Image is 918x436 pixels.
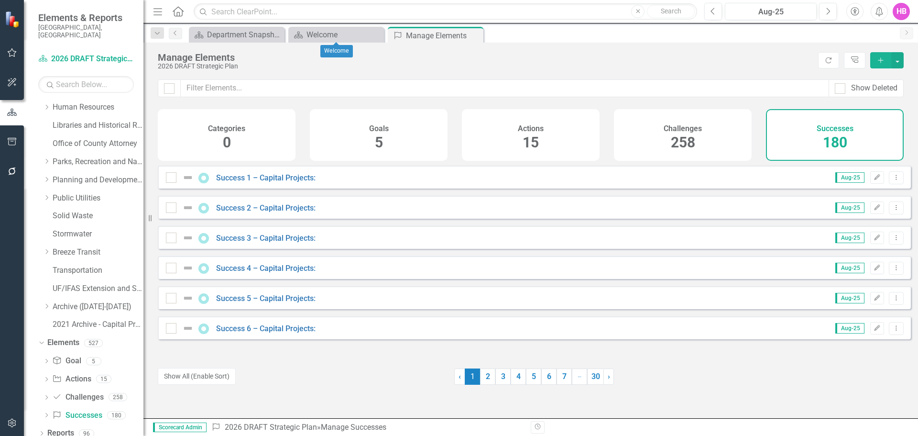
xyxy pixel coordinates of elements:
[86,357,101,365] div: 5
[291,29,382,41] a: Welcome
[52,374,91,385] a: Actions
[835,202,864,213] span: Aug-25
[208,124,245,133] h4: Categories
[459,372,461,381] span: ‹
[480,369,495,385] a: 2
[375,134,383,151] span: 5
[53,265,143,276] a: Transportation
[53,211,143,222] a: Solid Waste
[306,29,382,41] div: Welcome
[406,30,481,42] div: Manage Elements
[216,173,316,182] a: Success 1 – Capital Projects:
[96,375,111,383] div: 15
[223,134,231,151] span: 0
[835,293,864,303] span: Aug-25
[182,323,194,334] img: Not Defined
[52,356,81,367] a: Goal
[823,134,847,151] span: 180
[835,172,864,183] span: Aug-25
[216,324,316,333] a: Success 6 – Capital Projects:
[216,264,316,273] a: Success 4 – Capital Projects:
[216,203,316,212] a: Success 2 – Capital Projects:
[369,124,389,133] h4: Goals
[725,3,817,20] button: Aug-25
[320,45,353,57] div: Welcome
[182,202,194,213] img: Not Defined
[182,172,194,183] img: Not Defined
[225,423,317,432] a: 2026 DRAFT Strategic Plan
[38,76,134,93] input: Search Below...
[158,52,813,63] div: Manage Elements
[216,234,316,243] a: Success 3 – Capital Projects:
[38,23,134,39] small: [GEOGRAPHIC_DATA], [GEOGRAPHIC_DATA]
[608,372,610,381] span: ›
[817,124,853,133] h4: Successes
[53,120,143,131] a: Libraries and Historical Resources
[211,422,524,433] div: » Manage Successes
[893,3,910,20] button: HB
[851,83,897,94] div: Show Deleted
[158,63,813,70] div: 2026 DRAFT Strategic Plan
[526,369,541,385] a: 5
[207,29,282,41] div: Department Snapshot
[495,369,511,385] a: 3
[53,138,143,149] a: Office of County Attorney
[53,247,143,258] a: Breeze Transit
[52,392,103,403] a: Challenges
[728,6,813,18] div: Aug-25
[180,79,829,97] input: Filter Elements...
[158,368,236,385] button: Show All (Enable Sort)
[84,339,103,347] div: 527
[153,423,207,432] span: Scorecard Admin
[523,134,539,151] span: 15
[835,233,864,243] span: Aug-25
[182,262,194,274] img: Not Defined
[4,10,22,28] img: ClearPoint Strategy
[647,5,695,18] button: Search
[557,369,572,385] a: 7
[53,102,143,113] a: Human Resources
[53,193,143,204] a: Public Utilities
[182,232,194,244] img: Not Defined
[835,323,864,334] span: Aug-25
[182,292,194,304] img: Not Defined
[53,229,143,240] a: Stormwater
[511,369,526,385] a: 4
[541,369,557,385] a: 6
[107,411,126,419] div: 180
[109,393,127,402] div: 258
[671,134,695,151] span: 258
[53,302,143,313] a: Archive ([DATE]-[DATE])
[194,3,697,20] input: Search ClearPoint...
[518,124,544,133] h4: Actions
[47,337,79,348] a: Elements
[465,369,480,385] span: 1
[661,7,681,15] span: Search
[38,54,134,65] a: 2026 DRAFT Strategic Plan
[191,29,282,41] a: Department Snapshot
[52,410,102,421] a: Successes
[664,124,702,133] h4: Challenges
[38,12,134,23] span: Elements & Reports
[587,369,604,385] a: 30
[53,175,143,186] a: Planning and Development Services
[216,294,316,303] a: Success 5 – Capital Projects:
[53,283,143,294] a: UF/IFAS Extension and Sustainability
[53,319,143,330] a: 2021 Archive - Capital Projects
[835,263,864,273] span: Aug-25
[53,157,143,168] a: Parks, Recreation and Natural Resources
